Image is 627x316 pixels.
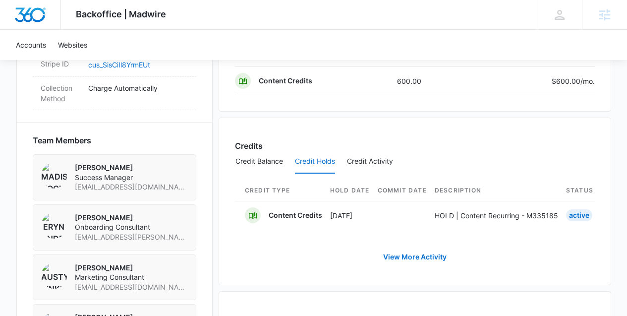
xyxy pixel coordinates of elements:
[389,67,474,95] td: 600.00
[10,30,52,60] a: Accounts
[548,76,595,86] p: $600.00
[41,263,67,289] img: Austyn Binkly
[235,140,263,152] h3: Credits
[76,9,166,19] span: Backoffice | Madwire
[75,272,188,282] span: Marketing Consultant
[566,186,593,195] span: Status
[295,150,335,174] button: Credit Holds
[259,76,312,86] p: Content Credits
[580,77,595,85] span: /mo.
[75,182,188,192] span: [EMAIL_ADDRESS][DOMAIN_NAME]
[41,163,67,189] img: Madison Hocknell
[330,210,370,221] p: [DATE]
[33,77,196,110] div: Collection MethodCharge Automatically
[330,186,370,195] span: Hold Date
[75,222,188,232] span: Onboarding Consultant
[75,173,188,183] span: Success Manager
[245,186,322,195] span: Credit Type
[88,83,188,93] p: Charge Automatically
[235,150,283,174] button: Credit Balance
[435,186,558,195] span: Description
[33,134,91,146] span: Team Members
[88,61,150,69] a: cus_SisCiIl8YrmEUt
[41,59,80,69] dt: Stripe ID
[347,150,393,174] button: Credit Activity
[75,263,188,273] p: [PERSON_NAME]
[52,30,93,60] a: Websites
[269,210,322,220] p: Content Credits
[566,209,592,221] div: Active
[41,83,80,104] dt: Collection Method
[373,245,456,269] a: View More Activity
[41,213,67,239] img: Eryn Anderson
[435,210,558,221] p: HOLD | Content Recurring - M335185
[33,53,196,77] div: Stripe IDcus_SisCiIl8YrmEUt
[75,232,188,242] span: [EMAIL_ADDRESS][PERSON_NAME][DOMAIN_NAME]
[75,282,188,292] span: [EMAIL_ADDRESS][DOMAIN_NAME]
[75,163,188,173] p: [PERSON_NAME]
[378,186,427,195] span: Commit Date
[75,213,188,223] p: [PERSON_NAME]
